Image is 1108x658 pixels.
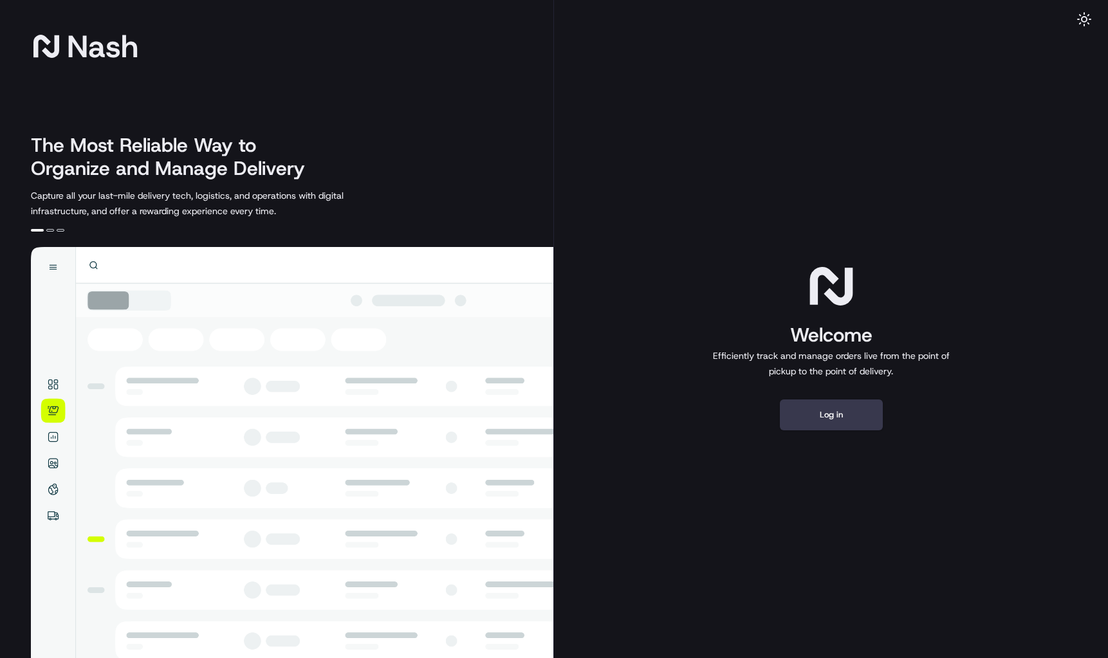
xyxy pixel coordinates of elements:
h1: Welcome [708,322,955,348]
p: Capture all your last-mile delivery tech, logistics, and operations with digital infrastructure, ... [31,188,402,219]
h2: The Most Reliable Way to Organize and Manage Delivery [31,134,319,180]
p: Efficiently track and manage orders live from the point of pickup to the point of delivery. [708,348,955,379]
span: Nash [67,33,138,59]
button: Log in [780,399,883,430]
